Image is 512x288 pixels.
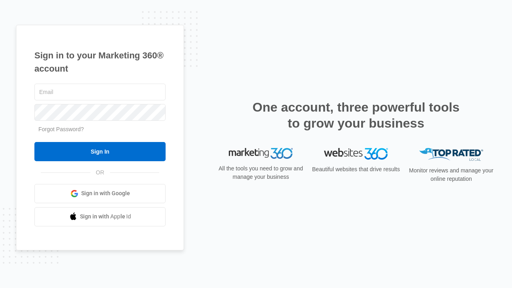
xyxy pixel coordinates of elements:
[311,165,401,174] p: Beautiful websites that drive results
[38,126,84,132] a: Forgot Password?
[419,148,483,161] img: Top Rated Local
[324,148,388,160] img: Websites 360
[250,99,462,131] h2: One account, three powerful tools to grow your business
[216,164,306,181] p: All the tools you need to grow and manage your business
[229,148,293,159] img: Marketing 360
[34,207,166,226] a: Sign in with Apple Id
[90,168,110,177] span: OR
[34,184,166,203] a: Sign in with Google
[81,189,130,198] span: Sign in with Google
[80,212,131,221] span: Sign in with Apple Id
[406,166,496,183] p: Monitor reviews and manage your online reputation
[34,142,166,161] input: Sign In
[34,49,166,75] h1: Sign in to your Marketing 360® account
[34,84,166,100] input: Email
